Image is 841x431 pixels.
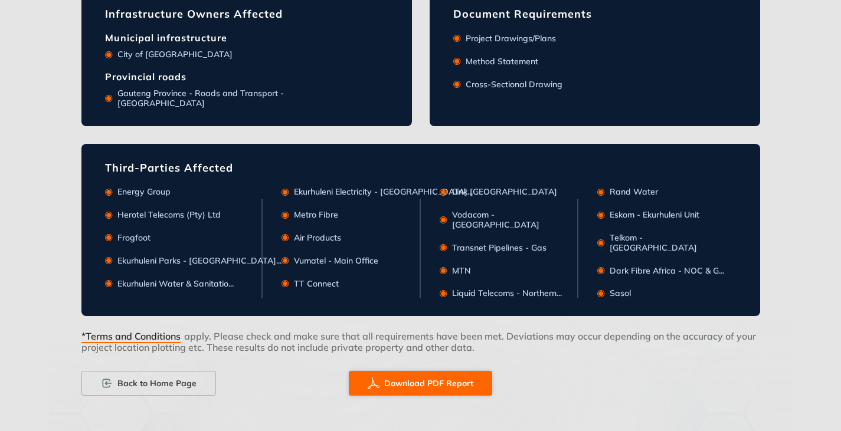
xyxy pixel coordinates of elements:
[81,371,216,396] button: Back to Home Page
[461,57,538,67] div: Method Statement
[113,279,231,289] div: Ekurhuleni Water & Sanitation - East Region - Benoni
[294,186,467,197] span: Ekurhuleni Electricity - [GEOGRAPHIC_DATA]
[447,288,562,298] div: Liquid Telecoms - Northern Region
[113,256,231,266] div: Ekurhuleni Parks - East Region - Benoni
[453,8,737,21] div: Document Requirements
[557,288,562,298] span: ...
[461,34,556,44] div: Project Drawings/Plans
[349,371,492,396] button: Download PDF Report
[719,265,724,276] span: ...
[81,330,184,338] button: *Terms and Conditions
[228,278,234,289] span: ...
[610,265,719,276] span: Dark Fibre Africa - NOC & G
[113,233,150,243] div: Frogfoot
[105,67,388,83] div: Provincial roads
[447,266,471,276] div: MTN
[113,50,233,60] div: City of [GEOGRAPHIC_DATA]
[289,256,378,266] div: Vumatel - Main Office
[605,187,658,197] div: Rand Water
[605,233,723,253] div: Telkom - [GEOGRAPHIC_DATA]
[105,162,737,175] div: Third-Parties Affected
[105,28,388,44] div: Municipal infrastructure
[447,243,547,253] div: Transnet Pipelines - Gas
[117,255,276,266] span: Ekurhuleni Parks - [GEOGRAPHIC_DATA]
[605,210,699,220] div: Eskom - Ekurhuleni Unit
[461,80,562,90] div: Cross-Sectional Drawing
[117,278,228,289] span: Ekurhuleni Water & Sanitatio
[289,279,339,289] div: TT Connect
[113,210,221,220] div: Herotel Telecoms (Pty) Ltd
[81,330,760,371] div: apply. Please check and make sure that all requirements have been met. Deviations may occur depen...
[447,187,557,197] div: Link [GEOGRAPHIC_DATA]
[605,266,723,276] div: Dark Fibre Africa - NOC & Gauteng South Region
[289,233,341,243] div: Air Products
[289,210,338,220] div: Metro Fibre
[81,331,181,343] span: *Terms and Conditions
[605,288,631,298] div: Sasol
[113,88,290,108] div: Gauteng Province - Roads and Transport - [GEOGRAPHIC_DATA]
[117,377,197,390] span: Back to Home Page
[447,210,565,230] div: Vodacom - [GEOGRAPHIC_DATA]
[452,288,557,298] span: Liquid Telecoms - Northern
[289,187,407,197] div: Ekurhuleni Electricity - East Region - Benoni
[113,187,171,197] div: Energy Group
[384,377,473,390] span: Download PDF Report
[105,8,388,21] div: Infrastructure Owners Affected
